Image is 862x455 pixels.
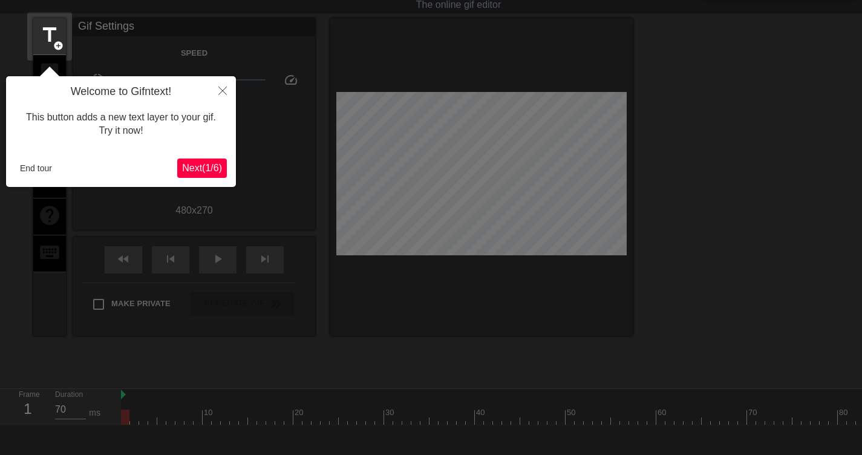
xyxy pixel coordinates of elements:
[182,163,222,173] span: Next ( 1 / 6 )
[209,76,236,104] button: Close
[177,159,227,178] button: Next
[15,85,227,99] h4: Welcome to Gifntext!
[15,99,227,150] div: This button adds a new text layer to your gif. Try it now!
[15,159,57,177] button: End tour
